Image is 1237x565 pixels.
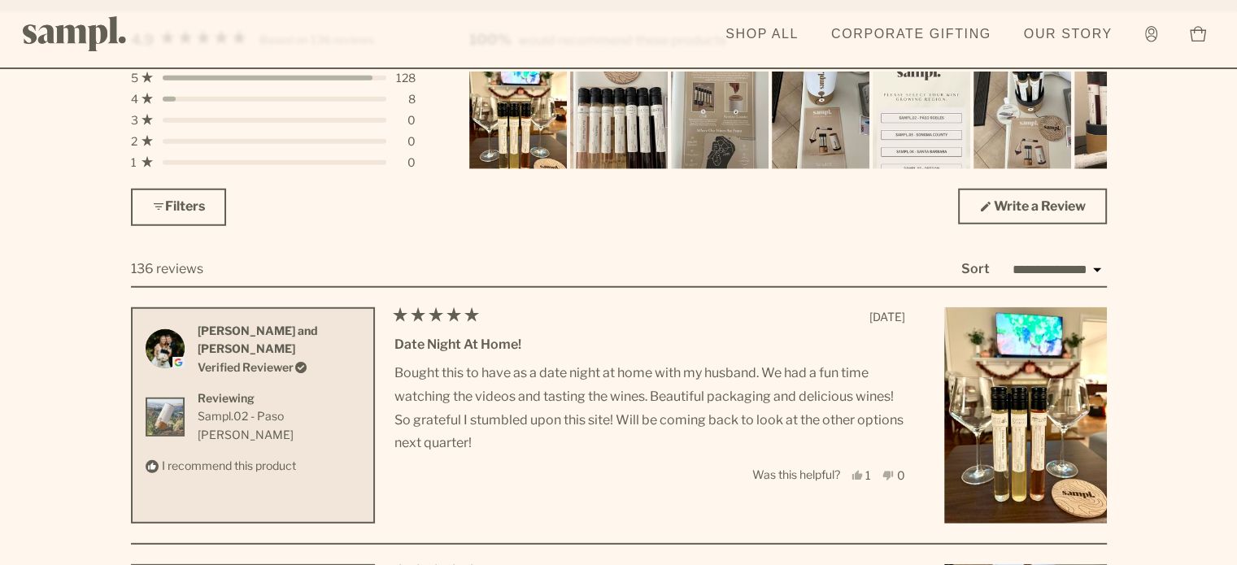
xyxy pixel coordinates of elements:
div: 136 reviews [131,259,203,280]
button: 1 [852,469,872,481]
img: Customer-uploaded image, show more details [772,72,869,169]
span: I recommend this product [162,459,296,472]
span: 5 [131,72,138,84]
span: 1 [131,157,137,168]
img: Customer-uploaded image, show more details [671,72,769,169]
div: Reviewing [198,389,360,407]
img: Customer-uploaded image, show more details [944,307,1107,524]
a: Corporate Gifting [823,16,1000,52]
label: Sort [961,261,990,276]
p: Bought this to have as a date night at home with my husband. We had a fun time watching the video... [394,362,905,455]
a: Our Story [1016,16,1121,52]
img: google logo [172,357,184,368]
img: Sampl logo [23,16,127,51]
div: Date Night at Home! [394,334,905,355]
span: Was this helpful? [752,467,840,481]
div: 8 [396,93,416,105]
span: 3 [131,115,138,126]
span: Filters [165,198,205,214]
a: Shop All [717,16,807,52]
button: 0 [882,469,905,481]
span: 2 [131,136,137,147]
button: Filters [131,189,226,226]
div: Verified Reviewer [198,359,360,376]
div: 0 [396,157,416,168]
span: 4 [131,93,138,105]
div: 0 [396,115,416,126]
img: Customer-uploaded image, show more details [570,72,668,169]
img: Customer-uploaded image, show more details [873,72,970,169]
div: 128 [396,72,416,84]
img: Customer-uploaded image, show more details [1074,72,1172,169]
div: Carousel of customer-uploaded media. Press left and right arrows to navigate. Press enter or spac... [469,72,1107,169]
img: Customer-uploaded image, show more details [469,72,567,169]
span: [DATE] [869,310,905,324]
a: Write a Review [958,189,1107,224]
a: View Sampl.02 - Paso Robles [198,407,360,444]
img: Profile picture for Chase and Kelly B. [146,329,185,368]
div: 0 [396,136,416,147]
img: Customer-uploaded image, show more details [973,72,1071,169]
strong: [PERSON_NAME] and [PERSON_NAME] [198,324,318,355]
